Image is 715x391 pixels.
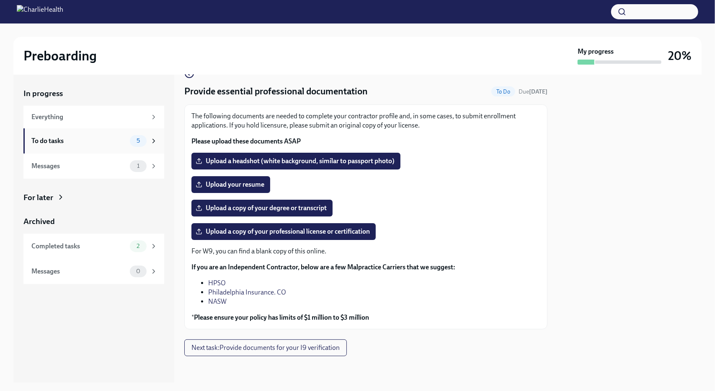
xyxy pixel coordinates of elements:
[23,128,164,154] a: To do tasks5
[191,344,340,352] span: Next task : Provide documents for your I9 verification
[191,223,376,240] label: Upload a copy of your professional license or certification
[23,47,97,64] h2: Preboarding
[23,234,164,259] a: Completed tasks2
[208,279,226,287] a: HPSO
[519,88,547,96] span: September 29th, 2025 06:00
[31,136,126,146] div: To do tasks
[491,89,515,95] span: To Do
[191,112,540,130] p: The following documents are needed to complete your contractor profile and, in some cases, to sub...
[31,267,126,276] div: Messages
[31,112,147,122] div: Everything
[668,48,692,63] h3: 20%
[197,227,370,236] span: Upload a copy of your professional license or certification
[191,247,540,256] p: For W9, you can find a blank copy of this online.
[23,192,53,203] div: For later
[529,88,547,95] strong: [DATE]
[23,88,164,99] a: In progress
[17,5,63,18] img: CharlieHealth
[578,47,614,56] strong: My progress
[132,243,145,249] span: 2
[23,106,164,128] a: Everything
[208,288,286,296] a: Philadelphia Insurance. CO
[208,297,227,305] a: NASW
[191,153,400,169] label: Upload a headshot (white background, similar to passport photo)
[191,176,270,193] label: Upload your resume
[191,263,455,271] strong: If you are an Independent Contractor, below are a few Malpractice Carriers that we suggest:
[31,162,126,171] div: Messages
[131,268,145,274] span: 0
[191,200,333,216] label: Upload a copy of your degree or transcript
[132,163,145,169] span: 1
[191,137,301,145] strong: Please upload these documents ASAP
[197,180,264,189] span: Upload your resume
[23,154,164,179] a: Messages1
[23,259,164,284] a: Messages0
[197,157,395,165] span: Upload a headshot (white background, similar to passport photo)
[132,138,145,144] span: 5
[184,85,368,98] h4: Provide essential professional documentation
[31,242,126,251] div: Completed tasks
[23,192,164,203] a: For later
[23,216,164,227] a: Archived
[194,313,369,321] strong: Please ensure your policy has limits of $1 million to $3 million
[519,88,547,95] span: Due
[184,339,347,356] button: Next task:Provide documents for your I9 verification
[197,204,327,212] span: Upload a copy of your degree or transcript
